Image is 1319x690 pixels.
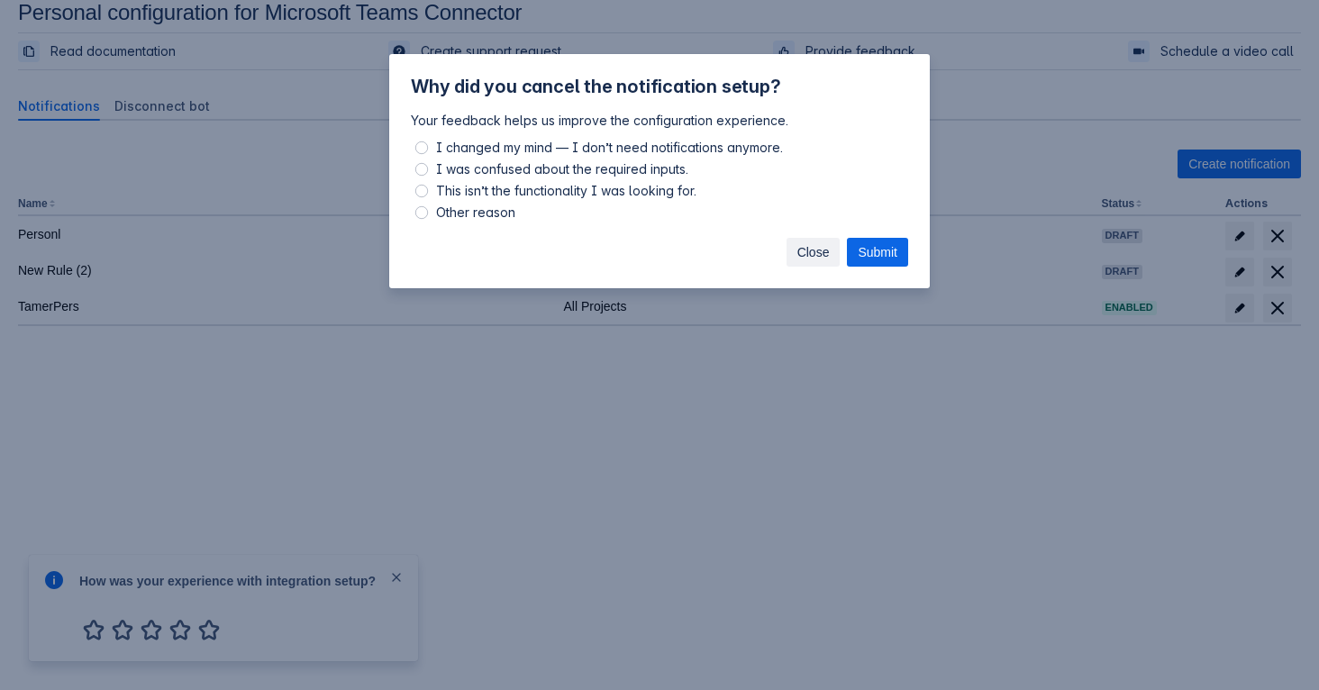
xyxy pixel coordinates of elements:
button: Close [787,238,841,267]
span: Submit [858,238,897,267]
span: Why did you cancel the notification setup? [411,76,781,97]
span: I changed my mind — I don’t need notifications anymore. [432,137,787,159]
span: Close [797,238,830,267]
input: Other reason [415,206,428,219]
span: Other reason [432,202,519,223]
input: I changed my mind — I don’t need notifications anymore. [415,141,428,154]
span: I was confused about the required inputs. [432,159,692,180]
input: I was confused about the required inputs. [415,163,428,176]
input: This isn’t the functionality I was looking for. [415,185,428,197]
span: This isn’t the functionality I was looking for. [432,180,700,202]
button: Submit [847,238,908,267]
span: Your feedback helps us improve the configuration experience. [411,113,788,128]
